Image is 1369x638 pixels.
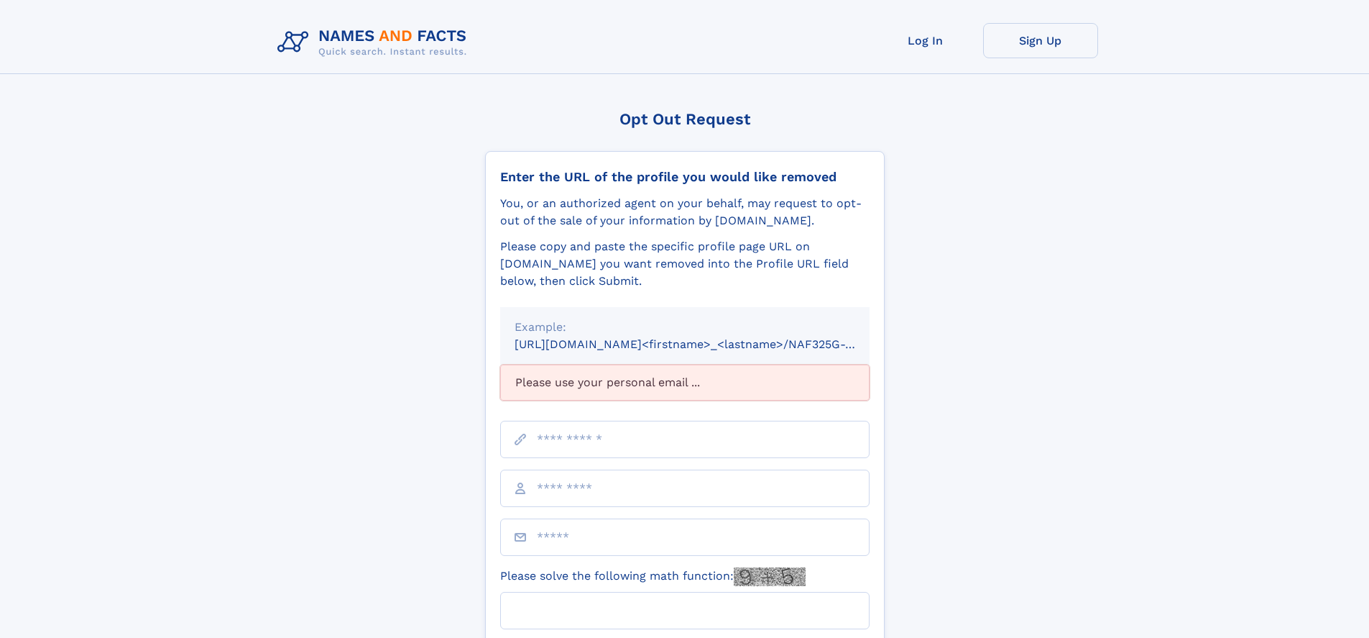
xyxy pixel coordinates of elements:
small: [URL][DOMAIN_NAME]<firstname>_<lastname>/NAF325G-xxxxxxxx [515,337,897,351]
label: Please solve the following math function: [500,568,806,586]
a: Sign Up [983,23,1098,58]
div: Opt Out Request [485,110,885,128]
div: Enter the URL of the profile you would like removed [500,169,870,185]
div: Please copy and paste the specific profile page URL on [DOMAIN_NAME] you want removed into the Pr... [500,238,870,290]
a: Log In [868,23,983,58]
div: You, or an authorized agent on your behalf, may request to opt-out of the sale of your informatio... [500,195,870,229]
img: Logo Names and Facts [272,23,479,62]
div: Please use your personal email ... [500,365,870,401]
div: Example: [515,319,855,336]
